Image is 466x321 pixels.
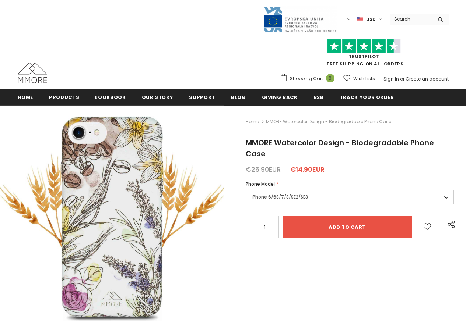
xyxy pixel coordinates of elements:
[246,181,275,187] span: Phone Model
[343,72,375,85] a: Wish Lists
[340,89,394,105] a: Track your order
[142,89,174,105] a: Our Story
[406,76,449,82] a: Create an account
[313,89,324,105] a: B2B
[18,63,47,83] img: MMORE Cases
[290,165,325,174] span: €14.90EUR
[246,190,454,204] label: iPhone 6/6S/7/8/SE2/SE3
[263,6,337,33] img: Javni Razpis
[246,165,281,174] span: €26.90EUR
[18,89,34,105] a: Home
[49,89,79,105] a: Products
[290,75,323,82] span: Shopping Cart
[366,16,376,23] span: USD
[326,74,334,82] span: 0
[142,94,174,101] span: Our Story
[49,94,79,101] span: Products
[280,42,449,67] span: FREE SHIPPING ON ALL ORDERS
[18,94,34,101] span: Home
[262,89,298,105] a: Giving back
[390,14,432,24] input: Search Site
[231,89,246,105] a: Blog
[349,53,379,60] a: Trustpilot
[340,94,394,101] span: Track your order
[262,94,298,101] span: Giving back
[189,94,215,101] span: support
[313,94,324,101] span: B2B
[327,39,401,53] img: Trust Pilot Stars
[400,76,404,82] span: or
[266,117,391,126] span: MMORE Watercolor Design - Biodegradable Phone Case
[95,89,126,105] a: Lookbook
[263,16,337,22] a: Javni Razpis
[95,94,126,101] span: Lookbook
[357,16,363,22] img: USD
[246,138,434,159] span: MMORE Watercolor Design - Biodegradable Phone Case
[280,73,338,84] a: Shopping Cart 0
[283,216,412,238] input: Add to cart
[231,94,246,101] span: Blog
[189,89,215,105] a: support
[246,117,259,126] a: Home
[353,75,375,82] span: Wish Lists
[383,76,399,82] a: Sign In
